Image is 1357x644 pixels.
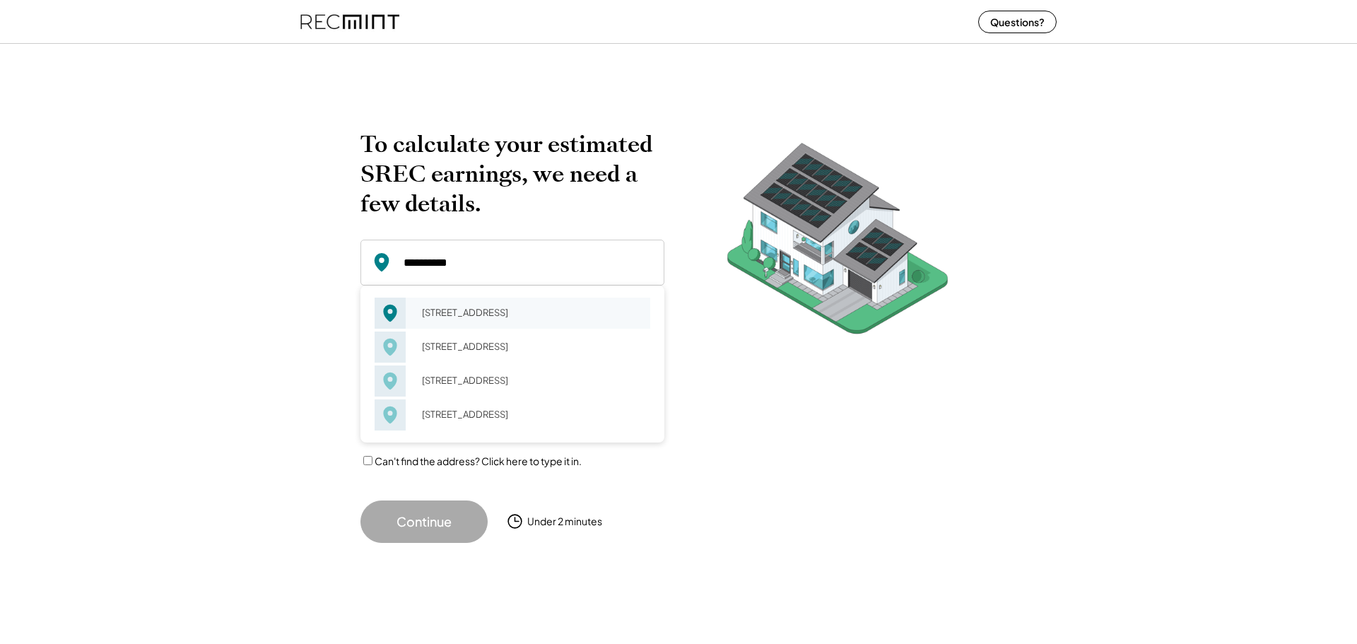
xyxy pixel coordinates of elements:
h2: To calculate your estimated SREC earnings, we need a few details. [360,129,664,218]
img: recmint-logotype%403x%20%281%29.jpeg [300,3,399,40]
div: [STREET_ADDRESS] [413,404,650,424]
div: Under 2 minutes [527,515,602,529]
label: Can't find the address? Click here to type it in. [375,455,582,467]
div: [STREET_ADDRESS] [413,370,650,390]
div: [STREET_ADDRESS] [413,303,650,322]
button: Questions? [978,11,1057,33]
div: [STREET_ADDRESS] [413,336,650,356]
img: RecMintArtboard%207.png [700,129,975,356]
button: Continue [360,500,488,543]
